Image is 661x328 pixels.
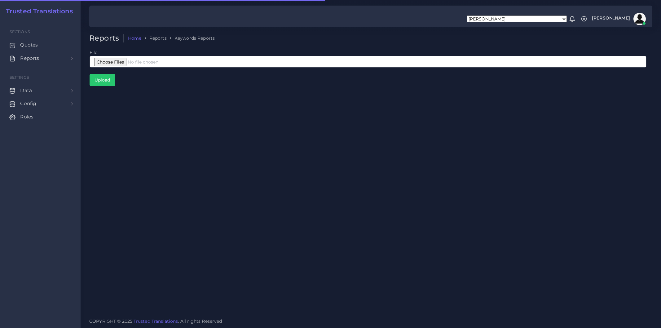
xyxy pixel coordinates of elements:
span: Config [20,100,36,107]
li: Keywords Reports [167,35,215,41]
span: Roles [20,113,33,120]
h2: Reports [89,34,124,43]
a: Roles [5,110,76,123]
span: Settings [10,75,29,80]
td: File: [89,49,647,86]
a: Reports [5,52,76,65]
a: Data [5,84,76,97]
span: Quotes [20,42,38,48]
span: [PERSON_NAME] [592,16,630,20]
span: Data [20,87,32,94]
a: Home [128,35,142,41]
li: Reports [142,35,167,41]
a: [PERSON_NAME]avatar [589,13,648,25]
img: avatar [633,13,646,25]
a: Config [5,97,76,110]
a: Quotes [5,38,76,51]
input: Upload [90,74,115,86]
span: Sections [10,29,30,34]
span: Reports [20,55,39,62]
a: Trusted Translations [2,7,73,15]
a: Trusted Translations [134,318,178,324]
span: COPYRIGHT © 2025 [89,318,222,325]
span: , All rights Reserved [178,318,222,325]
